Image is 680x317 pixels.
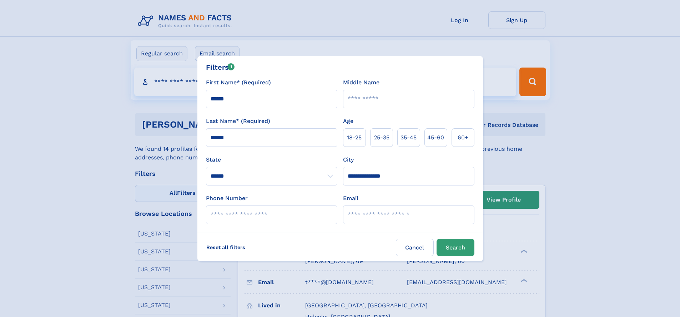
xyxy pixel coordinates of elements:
button: Search [437,239,474,256]
label: Reset all filters [202,239,250,256]
label: Age [343,117,353,125]
div: Filters [206,62,235,73]
label: Middle Name [343,78,379,87]
label: Email [343,194,358,203]
span: 25‑35 [374,133,389,142]
span: 18‑25 [347,133,362,142]
span: 60+ [458,133,468,142]
label: State [206,155,337,164]
label: City [343,155,354,164]
label: Last Name* (Required) [206,117,270,125]
label: Phone Number [206,194,248,203]
span: 35‑45 [401,133,417,142]
label: First Name* (Required) [206,78,271,87]
span: 45‑60 [427,133,444,142]
label: Cancel [396,239,434,256]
